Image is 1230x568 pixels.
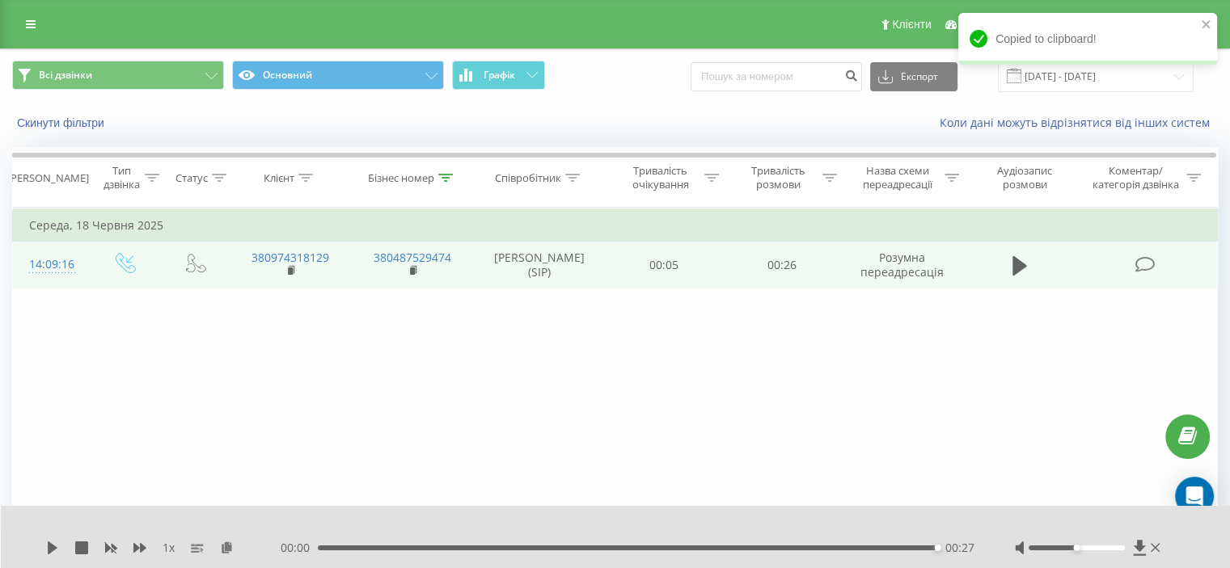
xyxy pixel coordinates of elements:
[484,69,515,81] span: Графік
[691,62,862,91] input: Пошук за номером
[1175,477,1214,515] div: Open Intercom Messenger
[1201,18,1212,33] button: close
[175,171,208,185] div: Статус
[870,62,957,91] button: Експорт
[39,69,92,82] span: Всі дзвінки
[7,171,89,185] div: [PERSON_NAME]
[264,171,294,185] div: Клієнт
[12,116,112,130] button: Скинути фільтри
[840,242,962,288] td: Розумна переадресація
[738,164,818,191] div: Тривалість розмови
[232,61,444,90] button: Основний
[495,171,561,185] div: Співробітник
[606,242,723,288] td: 00:05
[958,13,1217,65] div: Copied to clipboard!
[251,250,329,265] a: 380974318129
[1073,545,1080,551] div: Accessibility label
[452,61,545,90] button: Графік
[368,171,434,185] div: Бізнес номер
[945,540,974,556] span: 00:27
[723,242,840,288] td: 00:26
[1088,164,1182,191] div: Коментар/категорія дзвінка
[856,164,940,191] div: Назва схеми переадресації
[474,242,606,288] td: [PERSON_NAME] (SIP)
[29,249,72,280] div: 14:09:16
[13,209,1218,242] td: Середа, 18 Червня 2025
[281,540,318,556] span: 00:00
[978,164,1072,191] div: Аудіозапис розмови
[935,545,941,551] div: Accessibility label
[620,164,701,191] div: Тривалість очікування
[12,61,224,90] button: Всі дзвінки
[374,250,451,265] a: 380487529474
[940,115,1218,130] a: Коли дані можуть відрізнятися вiд інших систем
[892,18,932,31] span: Клієнти
[163,540,175,556] span: 1 x
[102,164,140,191] div: Тип дзвінка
